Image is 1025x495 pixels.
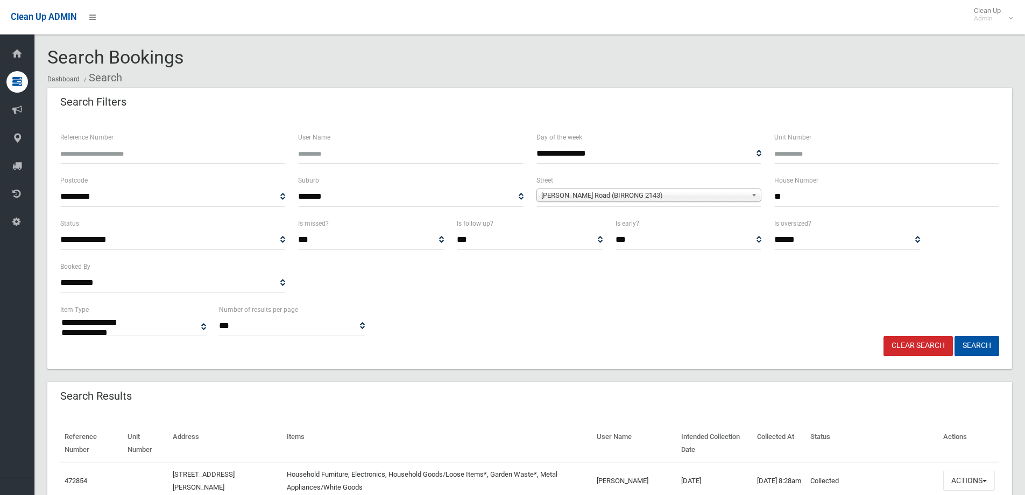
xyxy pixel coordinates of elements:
[60,131,114,143] label: Reference Number
[60,425,123,462] th: Reference Number
[536,175,553,186] label: Street
[883,336,953,356] a: Clear Search
[974,15,1001,23] small: Admin
[592,425,677,462] th: User Name
[969,6,1012,23] span: Clean Up
[47,386,145,407] header: Search Results
[774,218,811,229] label: Is oversized?
[60,261,90,273] label: Booked By
[168,425,282,462] th: Address
[536,131,582,143] label: Day of the week
[219,304,298,316] label: Number of results per page
[806,425,939,462] th: Status
[173,470,235,491] a: [STREET_ADDRESS][PERSON_NAME]
[943,471,995,491] button: Actions
[11,12,76,22] span: Clean Up ADMIN
[298,218,329,229] label: Is missed?
[298,131,330,143] label: User Name
[939,425,999,462] th: Actions
[65,477,87,485] a: 472854
[60,304,89,316] label: Item Type
[955,336,999,356] button: Search
[753,425,806,462] th: Collected At
[60,175,88,186] label: Postcode
[47,92,139,113] header: Search Filters
[47,75,80,83] a: Dashboard
[541,189,747,202] span: [PERSON_NAME] Road (BIRRONG 2143)
[282,425,592,462] th: Items
[298,175,319,186] label: Suburb
[47,46,184,68] span: Search Bookings
[774,175,818,186] label: House Number
[616,218,639,229] label: Is early?
[60,218,79,229] label: Status
[81,68,122,88] li: Search
[774,131,811,143] label: Unit Number
[457,218,493,229] label: Is follow up?
[123,425,168,462] th: Unit Number
[677,425,753,462] th: Intended Collection Date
